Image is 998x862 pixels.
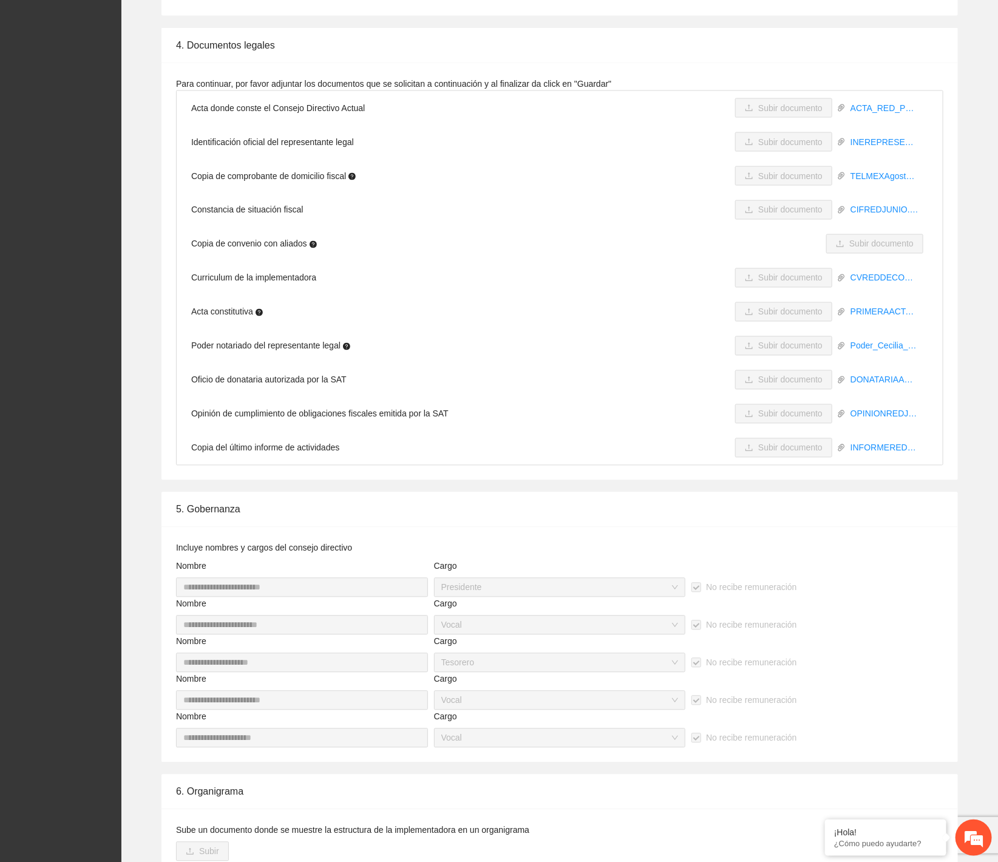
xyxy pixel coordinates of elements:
[434,635,457,648] label: Cargo
[735,302,832,322] button: uploadSubir documento
[735,205,832,215] span: uploadSubir documento
[176,560,206,573] label: Nombre
[177,125,943,159] li: Identificación oficial del representante legal
[837,172,846,180] span: paper-clip
[176,492,943,527] div: 5. Gobernanza
[256,309,263,316] span: question-circle
[735,443,832,453] span: uploadSubir documento
[837,444,846,452] span: paper-clip
[441,691,679,710] span: Vocal
[846,441,923,455] a: INFORMERED24.pdf
[434,597,457,611] label: Cargo
[826,239,923,249] span: uploadSubir documento
[176,541,352,555] label: Incluye nombres y cargos del consejo directivo
[434,673,457,686] label: Cargo
[348,173,356,180] span: question-circle
[177,193,943,227] li: Constancia de situación fiscal
[701,731,801,745] span: No recibe remuneración
[176,635,206,648] label: Nombre
[343,343,350,350] span: question-circle
[846,339,923,353] a: Poder_Cecilia_Olivares_junio_2025.pdf
[701,581,801,594] span: No recibe remuneración
[846,407,923,421] a: OPINIONREDJUNIO.pdf
[177,363,943,397] li: Oficio de donataria autorizada por la SAT
[735,370,832,390] button: uploadSubir documento
[735,375,832,385] span: uploadSubir documento
[735,132,832,152] button: uploadSubir documento
[735,336,832,356] button: uploadSubir documento
[735,273,832,283] span: uploadSubir documento
[310,241,317,248] span: question-circle
[191,339,350,353] span: Poder notariado del representante legal
[6,331,231,374] textarea: Escriba su mensaje y pulse “Intro”
[434,710,457,724] label: Cargo
[441,579,679,597] span: Presidente
[176,710,206,724] label: Nombre
[826,234,923,254] button: uploadSubir documento
[735,171,832,181] span: uploadSubir documento
[177,261,943,295] li: Curriculum de la implementadora
[846,305,923,319] a: PRIMERAACTACONSTITUTIVA8JULIO2011.pdf
[701,694,801,707] span: No recibe remuneración
[191,169,356,183] span: Copia de comprobante de domicilio fiscal
[441,654,679,672] span: Tesorero
[735,166,832,186] button: uploadSubir documento
[176,824,529,837] label: Sube un documento donde se muestre la estructura de la implementadora en un organigrama
[735,137,832,147] span: uploadSubir documento
[176,775,943,809] div: 6. Organigrama
[701,619,801,632] span: No recibe remuneración
[837,342,846,350] span: paper-clip
[837,138,846,146] span: paper-clip
[735,438,832,458] button: uploadSubir documento
[177,397,943,431] li: Opinión de cumplimiento de obligaciones fiscales emitida por la SAT
[834,839,937,848] p: ¿Cómo puedo ayudarte?
[735,409,832,419] span: uploadSubir documento
[735,98,832,118] button: uploadSubir documento
[846,203,923,217] a: CIFREDJUNIO.pdf
[837,376,846,384] span: paper-clip
[837,274,846,282] span: paper-clip
[735,200,832,220] button: uploadSubir documento
[434,560,457,573] label: Cargo
[735,103,832,113] span: uploadSubir documento
[177,91,943,125] li: Acta donde conste el Consejo Directivo Actual
[63,62,204,78] div: Chatee con nosotros ahora
[735,404,832,424] button: uploadSubir documento
[837,410,846,418] span: paper-clip
[837,104,846,112] span: paper-clip
[837,308,846,316] span: paper-clip
[837,206,846,214] span: paper-clip
[735,268,832,288] button: uploadSubir documento
[846,169,923,183] a: TELMEXAgosto2025.pdf
[176,79,611,89] span: Para continuar, por favor adjuntar los documentos que se solicitan a continuación y al finalizar ...
[70,162,168,285] span: Estamos en línea.
[846,101,923,115] a: ACTA_RED_PROTOCOLIZACION_2025.pdf
[846,271,923,285] a: CVREDDECOHESION.pdf
[176,842,229,861] button: uploadSubir
[176,847,229,857] span: uploadSubir
[176,597,206,611] label: Nombre
[191,237,317,251] span: Copia de convenio con aliados
[177,431,943,465] li: Copia del último informe de actividades
[176,28,943,63] div: 4. Documentos legales
[701,656,801,670] span: No recibe remuneración
[191,305,263,319] span: Acta constitutiva
[846,373,923,387] a: DONATARIAAUTORIZADA.pdf
[846,135,923,149] a: INEREPRESENTANTERED.pdf
[735,341,832,351] span: uploadSubir documento
[834,827,937,837] div: ¡Hola!
[199,6,228,35] div: Minimizar ventana de chat en vivo
[441,616,679,634] span: Vocal
[441,729,679,747] span: Vocal
[735,307,832,317] span: uploadSubir documento
[176,673,206,686] label: Nombre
